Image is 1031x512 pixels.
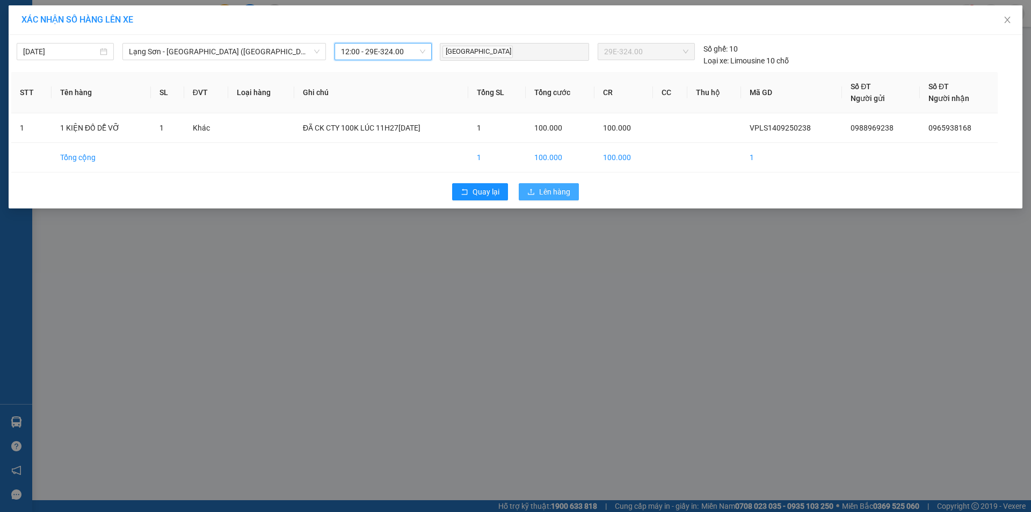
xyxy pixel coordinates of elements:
[159,124,164,132] span: 1
[703,55,729,67] span: Loại xe:
[534,124,562,132] span: 100.000
[468,72,526,113] th: Tổng SL
[851,124,894,132] span: 0988969238
[11,72,52,113] th: STT
[473,186,499,198] span: Quay lại
[294,72,468,113] th: Ghi chú
[851,82,871,91] span: Số ĐT
[442,46,513,58] span: [GEOGRAPHIC_DATA]
[341,44,425,60] span: 12:00 - 29E-324.00
[653,72,688,113] th: CC
[741,72,843,113] th: Mã GD
[526,72,594,113] th: Tổng cước
[928,124,971,132] span: 0965938168
[992,5,1022,35] button: Close
[228,72,294,113] th: Loại hàng
[603,124,631,132] span: 100.000
[23,46,98,57] input: 14/09/2025
[594,72,652,113] th: CR
[52,113,151,143] td: 1 KIỆN ĐỒ DỄ VỠ
[741,143,843,172] td: 1
[703,55,789,67] div: Limousine 10 chỗ
[129,44,320,60] span: Lạng Sơn - Hà Nội (Limousine)
[750,124,811,132] span: VPLS1409250238
[1003,16,1012,24] span: close
[52,143,151,172] td: Tổng cộng
[851,94,885,103] span: Người gửi
[519,183,579,200] button: uploadLên hàng
[11,113,52,143] td: 1
[314,48,320,55] span: down
[539,186,570,198] span: Lên hàng
[477,124,481,132] span: 1
[703,43,728,55] span: Số ghế:
[452,183,508,200] button: rollbackQuay lại
[928,82,949,91] span: Số ĐT
[468,143,526,172] td: 1
[527,188,535,197] span: upload
[703,43,738,55] div: 10
[687,72,740,113] th: Thu hộ
[461,188,468,197] span: rollback
[52,72,151,113] th: Tên hàng
[184,72,229,113] th: ĐVT
[594,143,652,172] td: 100.000
[21,15,133,25] span: XÁC NHẬN SỐ HÀNG LÊN XE
[604,44,688,60] span: 29E-324.00
[303,124,420,132] span: ĐÃ CK CTY 100K LÚC 11H27[DATE]
[184,113,229,143] td: Khác
[526,143,594,172] td: 100.000
[151,72,184,113] th: SL
[928,94,969,103] span: Người nhận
